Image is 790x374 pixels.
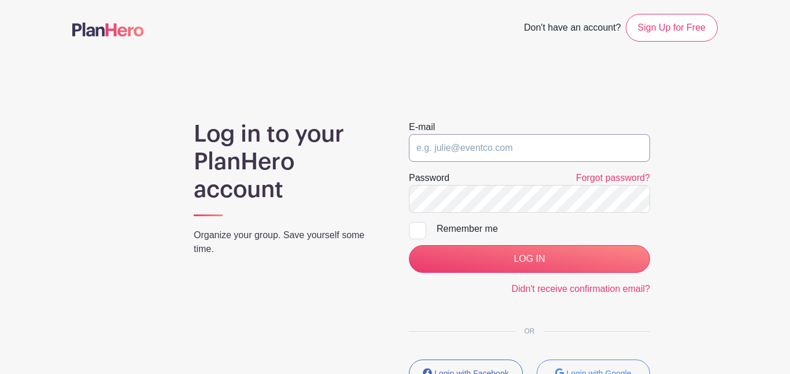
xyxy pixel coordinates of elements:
[409,134,650,162] input: e.g. julie@eventco.com
[437,222,650,236] div: Remember me
[524,16,621,42] span: Don't have an account?
[576,173,650,183] a: Forgot password?
[511,284,650,294] a: Didn't receive confirmation email?
[409,120,435,134] label: E-mail
[515,327,544,335] span: OR
[194,120,381,203] h1: Log in to your PlanHero account
[409,171,449,185] label: Password
[626,14,718,42] a: Sign Up for Free
[72,23,144,36] img: logo-507f7623f17ff9eddc593b1ce0a138ce2505c220e1c5a4e2b4648c50719b7d32.svg
[194,228,381,256] p: Organize your group. Save yourself some time.
[409,245,650,273] input: LOG IN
